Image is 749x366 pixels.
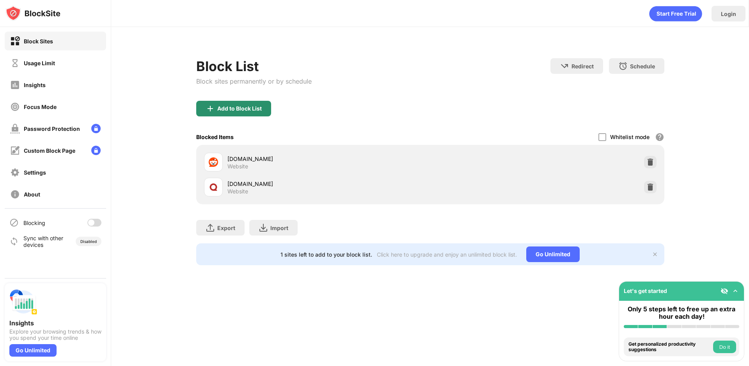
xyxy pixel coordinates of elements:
[5,5,60,21] img: logo-blocksite.svg
[24,38,53,45] div: Block Sites
[377,251,517,258] div: Click here to upgrade and enjoy an unlimited block list.
[227,163,248,170] div: Website
[10,168,20,177] img: settings-off.svg
[196,134,234,140] div: Blocked Items
[628,341,711,353] div: Get personalized productivity suggestions
[24,169,46,176] div: Settings
[24,104,57,110] div: Focus Mode
[526,246,580,262] div: Go Unlimited
[24,191,40,198] div: About
[9,319,101,327] div: Insights
[624,287,667,294] div: Let's get started
[610,134,650,140] div: Whitelist mode
[713,341,736,353] button: Do it
[227,155,430,163] div: [DOMAIN_NAME]
[10,124,20,134] img: password-protection-off.svg
[721,287,728,295] img: eye-not-visible.svg
[9,344,57,357] div: Go Unlimited
[10,102,20,112] img: focus-off.svg
[23,220,45,226] div: Blocking
[9,218,19,227] img: blocking-icon.svg
[209,157,218,167] img: favicons
[91,124,101,133] img: lock-menu.svg
[652,251,658,257] img: x-button.svg
[196,58,312,74] div: Block List
[209,182,218,192] img: favicons
[24,125,80,132] div: Password Protection
[572,63,594,70] div: Redirect
[23,235,64,248] div: Sync with other devices
[10,80,20,90] img: insights-off.svg
[9,237,19,246] img: sync-icon.svg
[196,77,312,85] div: Block sites permanently or by schedule
[10,36,20,46] img: block-on.svg
[9,288,37,316] img: push-insights.svg
[217,225,235,231] div: Export
[10,146,20,155] img: customize-block-page-off.svg
[721,11,736,17] div: Login
[24,147,75,154] div: Custom Block Page
[24,82,46,88] div: Insights
[217,105,262,112] div: Add to Block List
[80,239,97,244] div: Disabled
[24,60,55,66] div: Usage Limit
[731,287,739,295] img: omni-setup-toggle.svg
[227,180,430,188] div: [DOMAIN_NAME]
[630,63,655,70] div: Schedule
[227,188,248,195] div: Website
[91,146,101,155] img: lock-menu.svg
[10,58,20,68] img: time-usage-off.svg
[270,225,288,231] div: Import
[649,6,702,21] div: animation
[9,329,101,341] div: Explore your browsing trends & how you spend your time online
[624,305,739,320] div: Only 5 steps left to free up an extra hour each day!
[10,189,20,199] img: about-off.svg
[280,251,372,258] div: 1 sites left to add to your block list.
